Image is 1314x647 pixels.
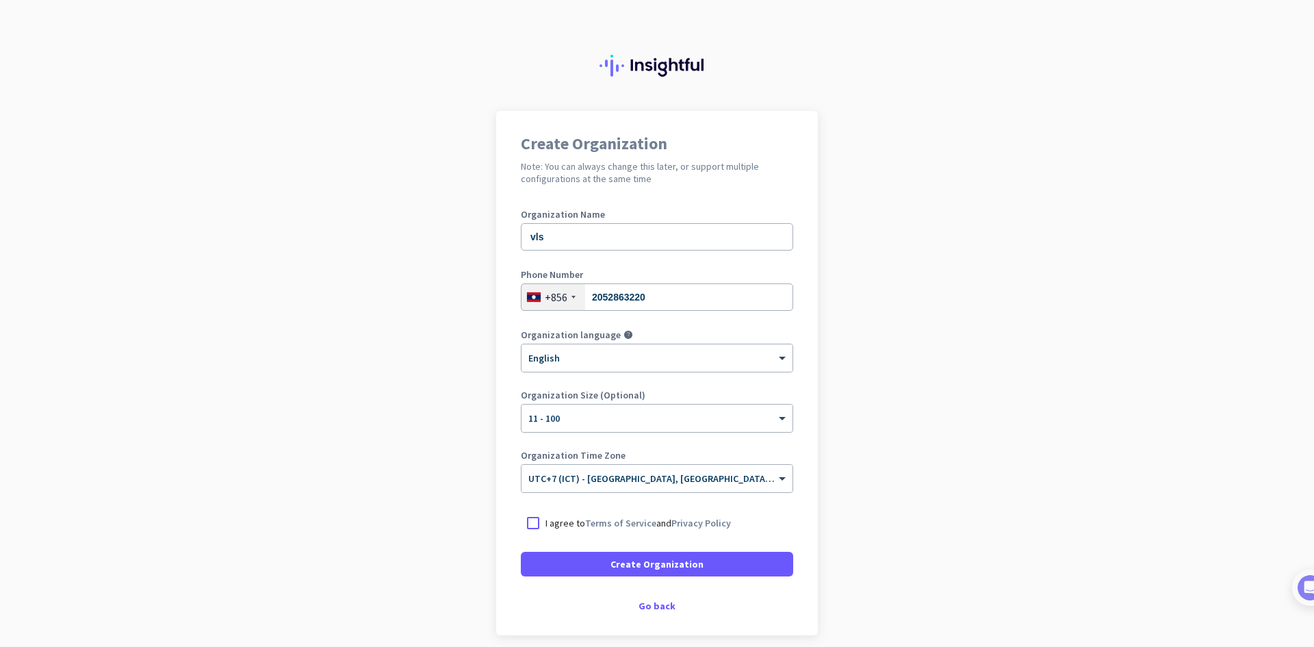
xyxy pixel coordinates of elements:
h1: Create Organization [521,136,793,152]
h2: Note: You can always change this later, or support multiple configurations at the same time [521,160,793,185]
i: help [623,330,633,340]
span: Create Organization [610,557,704,571]
input: What is the name of your organization? [521,223,793,251]
button: Create Organization [521,552,793,576]
label: Organization Size (Optional) [521,390,793,400]
label: Organization Name [521,210,793,219]
a: Terms of Service [585,517,656,529]
p: I agree to and [545,516,731,530]
div: +856 [545,290,567,304]
div: Go back [521,601,793,611]
label: Organization language [521,330,621,340]
label: Organization Time Zone [521,451,793,460]
input: 21 212 862 [521,283,793,311]
a: Privacy Policy [671,517,731,529]
img: Insightful [600,55,714,77]
label: Phone Number [521,270,793,279]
